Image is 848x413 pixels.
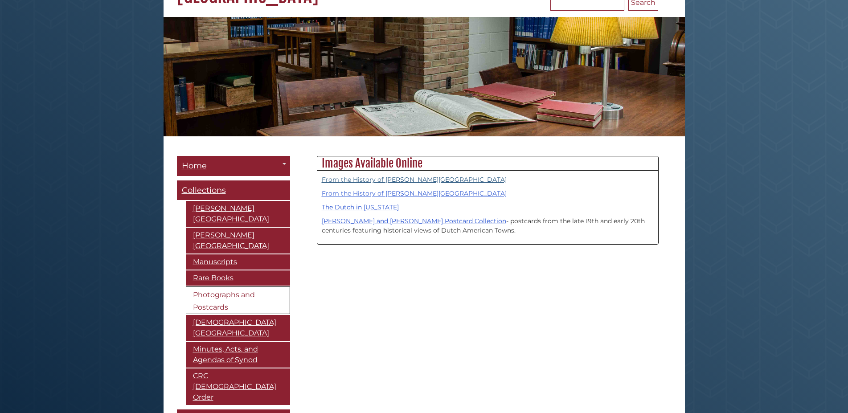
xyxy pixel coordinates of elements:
[186,254,290,270] a: Manuscripts
[186,286,290,314] a: Photographs and Postcards
[186,270,290,286] a: Rare Books
[186,201,290,227] a: [PERSON_NAME][GEOGRAPHIC_DATA]
[186,228,290,254] a: [PERSON_NAME][GEOGRAPHIC_DATA]
[322,203,399,211] a: The Dutch in [US_STATE]
[322,189,507,197] a: From the History of [PERSON_NAME][GEOGRAPHIC_DATA]
[177,156,290,176] a: Home
[322,176,507,184] a: From the History of [PERSON_NAME][GEOGRAPHIC_DATA]
[322,217,654,235] p: - postcards from the late 19th and early 20th centuries featuring historical views of Dutch Ameri...
[182,185,226,195] span: Collections
[186,368,290,405] a: CRC [DEMOGRAPHIC_DATA] Order
[317,156,658,171] h2: Images Available Online
[186,342,290,368] a: Minutes, Acts, and Agendas of Synod
[322,217,506,225] a: [PERSON_NAME] and [PERSON_NAME] Postcard Collection
[182,161,207,171] span: Home
[177,180,290,200] a: Collections
[186,315,290,341] a: [DEMOGRAPHIC_DATA][GEOGRAPHIC_DATA]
